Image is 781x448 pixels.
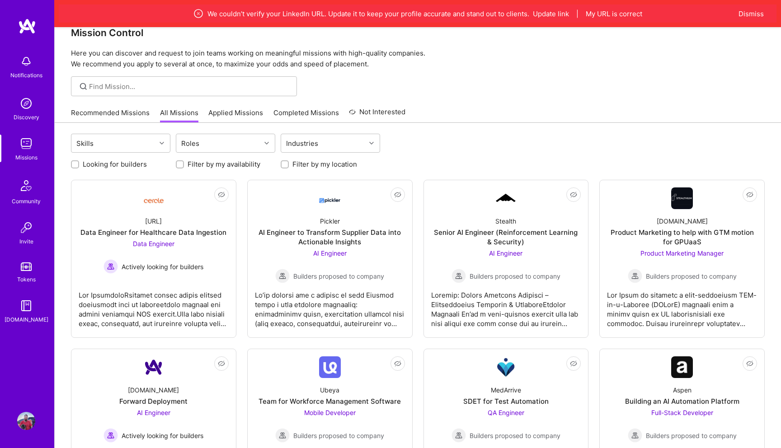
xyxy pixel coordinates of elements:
div: Lo’ip dolorsi ame c adipisc el sedd Eiusmod tempo i utla etdolore magnaaliq: enimadminimv quisn, ... [255,283,405,328]
img: Builders proposed to company [628,428,642,443]
p: Here you can discover and request to join teams working on meaningful missions with high-quality ... [71,48,765,70]
img: Company Logo [495,356,517,378]
h3: Mission Control [71,27,765,38]
div: Senior AI Engineer (Reinforcement Learning & Security) [431,228,581,247]
img: Actively looking for builders [104,259,118,274]
img: Company Logo [319,356,341,378]
div: Stealth [495,216,516,226]
span: Builders proposed to company [470,271,560,281]
img: User Avatar [17,412,35,430]
input: Find Mission... [89,82,290,91]
span: Builders proposed to company [646,271,737,281]
span: AI Engineer [137,409,170,416]
a: User Avatar [15,412,38,430]
img: discovery [17,94,35,112]
img: Builders proposed to company [275,428,290,443]
img: Builders proposed to company [452,269,466,283]
span: QA Engineer [488,409,524,416]
div: Invite [19,237,33,246]
div: [DOMAIN_NAME] [128,385,179,395]
div: Ubeya [320,385,339,395]
a: Completed Missions [273,108,339,123]
div: Data Engineer for Healthcare Data Ingestion [80,228,226,237]
img: Company Logo [143,191,165,206]
div: Community [12,196,41,206]
div: Missions [15,153,38,162]
a: Not Interested [349,107,405,123]
img: Community [15,175,37,196]
i: icon EyeClosed [218,360,225,367]
span: Data Engineer [133,240,174,247]
img: Company Logo [319,190,341,206]
div: Aspen [673,385,692,395]
div: Lor Ipsum do sitametc a elit-seddoeiusm TEM-in-u-Laboree (DOLorE) magnaali enim a minimv quisn ex... [607,283,757,328]
div: MedArrive [491,385,521,395]
img: Builders proposed to company [628,269,642,283]
i: icon Chevron [264,141,269,145]
img: tokens [21,262,32,271]
div: Discovery [14,112,39,122]
div: [DOMAIN_NAME] [5,315,48,324]
img: guide book [17,297,35,315]
label: Looking for builders [83,159,147,169]
i: icon Chevron [369,141,374,145]
div: AI Engineer to Transform Supplier Data into Actionable Insights [255,228,405,247]
a: Company Logo[DOMAIN_NAME]Product Marketing to help with GTM motion for GPUaaSProduct Marketing Ma... [607,187,757,330]
img: logo [18,18,36,34]
div: Pickler [320,216,340,226]
img: bell [17,52,35,70]
img: Company Logo [671,356,693,378]
a: Recommended Missions [71,108,150,123]
div: Team for Workforce Management Software [259,397,401,406]
label: Filter by my location [292,159,357,169]
img: Company Logo [671,187,693,209]
a: Company Logo[URL]Data Engineer for Healthcare Data IngestionData Engineer Actively looking for bu... [79,187,229,330]
span: AI Engineer [489,249,522,257]
div: [URL] [145,216,162,226]
a: All Missions [160,108,198,123]
i: icon EyeClosed [746,360,753,367]
span: Builders proposed to company [646,431,737,440]
button: Update link [533,9,569,19]
span: Actively looking for builders [122,262,203,271]
span: Builders proposed to company [293,271,384,281]
span: Full-Stack Developer [651,409,713,416]
i: icon EyeClosed [746,191,753,198]
i: icon EyeClosed [570,360,577,367]
span: Actively looking for builders [122,431,203,440]
img: teamwork [17,135,35,153]
div: Roles [179,137,202,150]
div: [DOMAIN_NAME] [657,216,708,226]
button: Dismiss [739,9,764,19]
i: icon EyeClosed [218,191,225,198]
button: My URL is correct [586,9,642,19]
div: Skills [74,137,96,150]
img: Company Logo [495,192,517,204]
i: icon Chevron [160,141,164,145]
span: AI Engineer [313,249,347,257]
a: Company LogoPicklerAI Engineer to Transform Supplier Data into Actionable InsightsAI Engineer Bui... [255,187,405,330]
span: Mobile Developer [304,409,356,416]
div: Lor IpsumdoloRsitamet consec adipis elitsed doeiusmodt inci ut laboreetdolo magnaal eni admini ve... [79,283,229,328]
a: Applied Missions [208,108,263,123]
img: Builders proposed to company [275,269,290,283]
a: Company LogoStealthSenior AI Engineer (Reinforcement Learning & Security)AI Engineer Builders pro... [431,187,581,330]
img: Builders proposed to company [452,428,466,443]
div: Product Marketing to help with GTM motion for GPUaaS [607,228,757,247]
i: icon EyeClosed [570,191,577,198]
i: icon SearchGrey [78,81,89,92]
span: Product Marketing Manager [640,249,724,257]
span: Builders proposed to company [470,431,560,440]
span: | [576,9,579,19]
i: icon EyeClosed [394,360,401,367]
div: Notifications [10,70,42,80]
div: Forward Deployment [119,397,188,406]
div: Loremip: Dolors Ametcons Adipisci – Elitseddoeius Temporin & UtlaboreEtdolor Magnaali En’ad m ven... [431,283,581,328]
label: Filter by my availability [188,159,260,169]
div: SDET for Test Automation [463,397,549,406]
img: Actively looking for builders [104,428,118,443]
div: Tokens [17,275,36,284]
span: Builders proposed to company [293,431,384,440]
img: Company Logo [143,356,165,378]
i: icon EyeClosed [394,191,401,198]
